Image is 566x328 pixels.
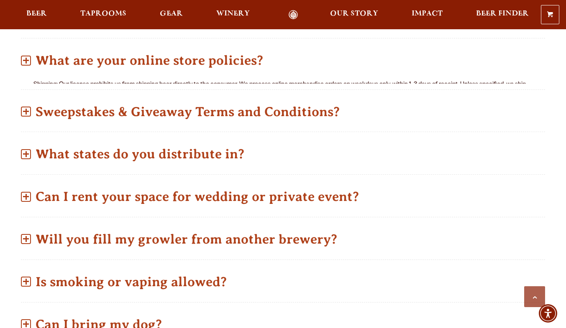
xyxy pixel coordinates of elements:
span: Winery [216,10,250,17]
p: Sweepstakes & Giveaway Terms and Conditions? [21,97,545,127]
span: Impact [412,10,443,17]
p: What are your online store policies? [21,46,545,75]
a: Beer Finder [471,10,534,20]
span: Gear [160,10,183,17]
p: Can I rent your space for wedding or private event? [21,182,545,211]
div: Accessibility Menu [539,304,557,323]
a: Taprooms [75,10,132,20]
span: Our Story [330,10,378,17]
a: Gear [154,10,188,20]
p: What states do you distribute in? [21,139,545,169]
span: Beer [26,10,47,17]
span: Beer Finder [476,10,529,17]
p: Will you fill my growler from another brewery? [21,224,545,254]
span: Taprooms [80,10,126,17]
a: Scroll to top [524,286,545,307]
a: Impact [406,10,448,20]
a: Odell Home [278,10,309,20]
a: Our Story [325,10,384,20]
a: Beer [21,10,52,20]
p: Shipping: Our license prohibits us from shipping beer directly to the consumer. We process online... [33,80,533,140]
p: Is smoking or vaping allowed? [21,267,545,297]
a: Winery [211,10,255,20]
